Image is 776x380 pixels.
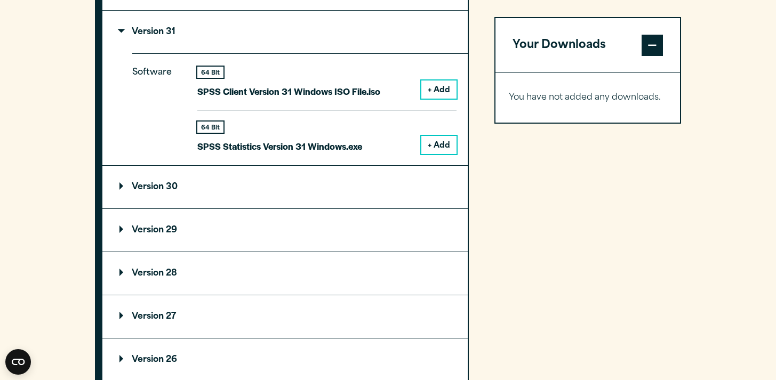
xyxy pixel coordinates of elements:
button: Your Downloads [495,18,681,72]
p: SPSS Statistics Version 31 Windows.exe [197,139,362,154]
summary: Version 28 [102,252,468,295]
summary: Version 29 [102,209,468,252]
p: Version 29 [119,226,177,235]
div: Your Downloads [495,72,681,123]
summary: Version 27 [102,295,468,338]
p: Version 26 [119,355,177,364]
div: 64 Bit [197,122,223,133]
summary: Version 31 [102,11,468,53]
p: SPSS Client Version 31 Windows ISO File.iso [197,84,380,99]
summary: Version 30 [102,166,468,208]
button: + Add [421,136,457,154]
div: 64 Bit [197,67,223,78]
button: Open CMP widget [5,349,31,375]
p: Version 30 [119,183,178,191]
p: Version 27 [119,312,176,321]
p: Version 31 [119,28,175,36]
p: You have not added any downloads. [509,90,667,106]
button: + Add [421,80,457,99]
p: Software [132,65,180,145]
p: Version 28 [119,269,177,278]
